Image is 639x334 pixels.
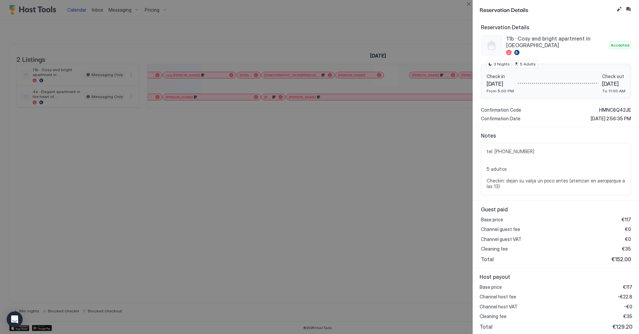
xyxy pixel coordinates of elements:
span: Cleaning fee [481,246,508,252]
span: Confirmation Code [481,107,521,113]
span: Cleaning fee [480,313,507,319]
span: €152.00 [611,256,631,263]
span: To 11:00 AM [602,88,625,93]
span: tel: [PHONE_NUMBER] 5 adultos Checkin: dejan su valija un poco antes (aterrizan en aeroparque a l... [487,149,625,189]
span: Total [480,323,493,330]
span: Reservation Details [481,24,631,31]
span: 5 Adults [520,61,536,67]
span: Confirmation Date [481,116,521,122]
span: €129.20 [612,323,632,330]
span: Guest paid [481,206,631,213]
span: Reservation Details [480,5,614,14]
span: Channel guest VAT [481,236,522,242]
span: [DATE] [602,80,625,87]
span: -€0 [624,304,632,310]
span: Base price [481,217,503,223]
span: Host payout [480,274,632,280]
div: Open Intercom Messenger [7,311,23,327]
span: [DATE] 2:56:35 PM [591,116,631,122]
span: €0 [625,226,631,232]
span: Check in [487,73,514,79]
span: €117 [623,284,632,290]
span: [DATE] [487,80,514,87]
span: Notes [481,132,631,139]
span: -€22.8 [618,294,632,300]
span: Channel host VAT [480,304,518,310]
span: €35 [622,246,631,252]
span: Channel host fee [480,294,516,300]
span: Accepted [611,42,629,48]
span: Base price [480,284,502,290]
span: €117 [622,217,631,223]
span: 11b · Cosy and bright apartment in [GEOGRAPHIC_DATA] [506,35,606,49]
span: HMNC8Q42JE [599,107,631,113]
span: €35 [623,313,632,319]
button: Edit reservation [615,5,623,13]
button: Inbox [624,5,632,13]
span: Channel guest fee [481,226,520,232]
span: 3 Nights [494,61,510,67]
span: From 5:00 PM [487,88,514,93]
span: €0 [625,236,631,242]
span: Total [481,256,494,263]
span: Check out [602,73,625,79]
